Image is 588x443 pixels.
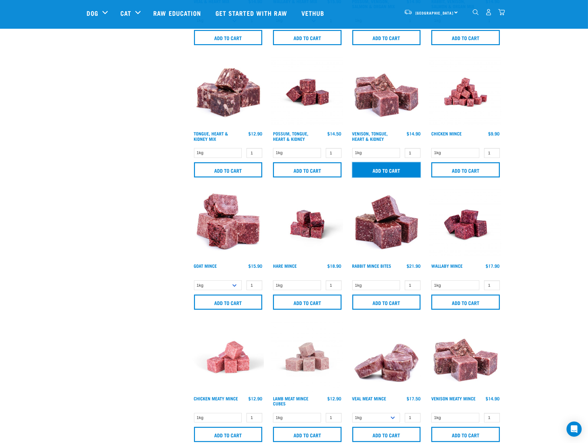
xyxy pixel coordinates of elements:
[485,9,492,15] img: user.png
[567,422,582,437] div: Open Intercom Messenger
[351,189,422,260] img: Whole Minced Rabbit Cubes 01
[87,8,98,18] a: Dog
[351,321,422,393] img: 1160 Veal Meat Mince Medallions 01
[194,295,263,310] input: Add to cart
[326,280,342,290] input: 1
[352,427,421,442] input: Add to cart
[248,396,262,401] div: $12.90
[273,162,342,177] input: Add to cart
[407,263,421,268] div: $21.90
[484,148,500,158] input: 1
[431,427,500,442] input: Add to cart
[498,9,505,15] img: home-icon@2x.png
[488,131,500,136] div: $9.90
[484,413,500,423] input: 1
[431,265,463,267] a: Wallaby Mince
[473,9,479,15] img: home-icon-1@2x.png
[407,131,421,136] div: $14.90
[295,0,332,26] a: Vethub
[273,427,342,442] input: Add to cart
[328,131,342,136] div: $14.50
[328,263,342,268] div: $18.90
[405,148,421,158] input: 1
[352,397,386,399] a: Veal Meat Mince
[194,132,228,140] a: Tongue, Heart & Kidney Mix
[407,396,421,401] div: $17.50
[273,295,342,310] input: Add to cart
[352,132,388,140] a: Venison, Tongue, Heart & Kidney
[405,413,421,423] input: 1
[194,265,217,267] a: Goat Mince
[328,396,342,401] div: $12.90
[273,397,308,404] a: Lamb Meat Mince Cubes
[273,30,342,45] input: Add to cart
[192,321,264,393] img: Chicken Meaty Mince
[486,396,500,401] div: $14.90
[430,189,501,260] img: Wallaby Mince 1675
[431,162,500,177] input: Add to cart
[246,280,262,290] input: 1
[194,162,263,177] input: Add to cart
[246,148,262,158] input: 1
[486,263,500,268] div: $17.90
[431,295,500,310] input: Add to cart
[147,0,209,26] a: Raw Education
[415,12,454,14] span: [GEOGRAPHIC_DATA]
[351,57,422,128] img: Pile Of Cubed Venison Tongue Mix For Pets
[271,57,343,128] img: Possum Tongue Heart Kidney 1682
[404,9,412,15] img: van-moving.png
[194,397,238,399] a: Chicken Meaty Mince
[430,321,501,393] img: 1117 Venison Meat Mince 01
[194,30,263,45] input: Add to cart
[248,263,262,268] div: $15.90
[484,280,500,290] input: 1
[326,148,342,158] input: 1
[246,413,262,423] input: 1
[192,57,264,128] img: 1167 Tongue Heart Kidney Mix 01
[431,30,500,45] input: Add to cart
[352,30,421,45] input: Add to cart
[405,280,421,290] input: 1
[273,265,297,267] a: Hare Mince
[271,321,343,393] img: Lamb Meat Mince
[352,265,391,267] a: Rabbit Mince Bites
[120,8,131,18] a: Cat
[352,162,421,177] input: Add to cart
[273,132,308,140] a: Possum, Tongue, Heart & Kidney
[209,0,295,26] a: Get started with Raw
[431,132,462,135] a: Chicken Mince
[194,427,263,442] input: Add to cart
[271,189,343,260] img: Raw Essentials Hare Mince Raw Bites For Cats & Dogs
[248,131,262,136] div: $12.90
[192,189,264,260] img: 1077 Wild Goat Mince 01
[431,397,476,399] a: Venison Meaty Mince
[352,295,421,310] input: Add to cart
[430,57,501,128] img: Chicken M Ince 1613
[326,413,342,423] input: 1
